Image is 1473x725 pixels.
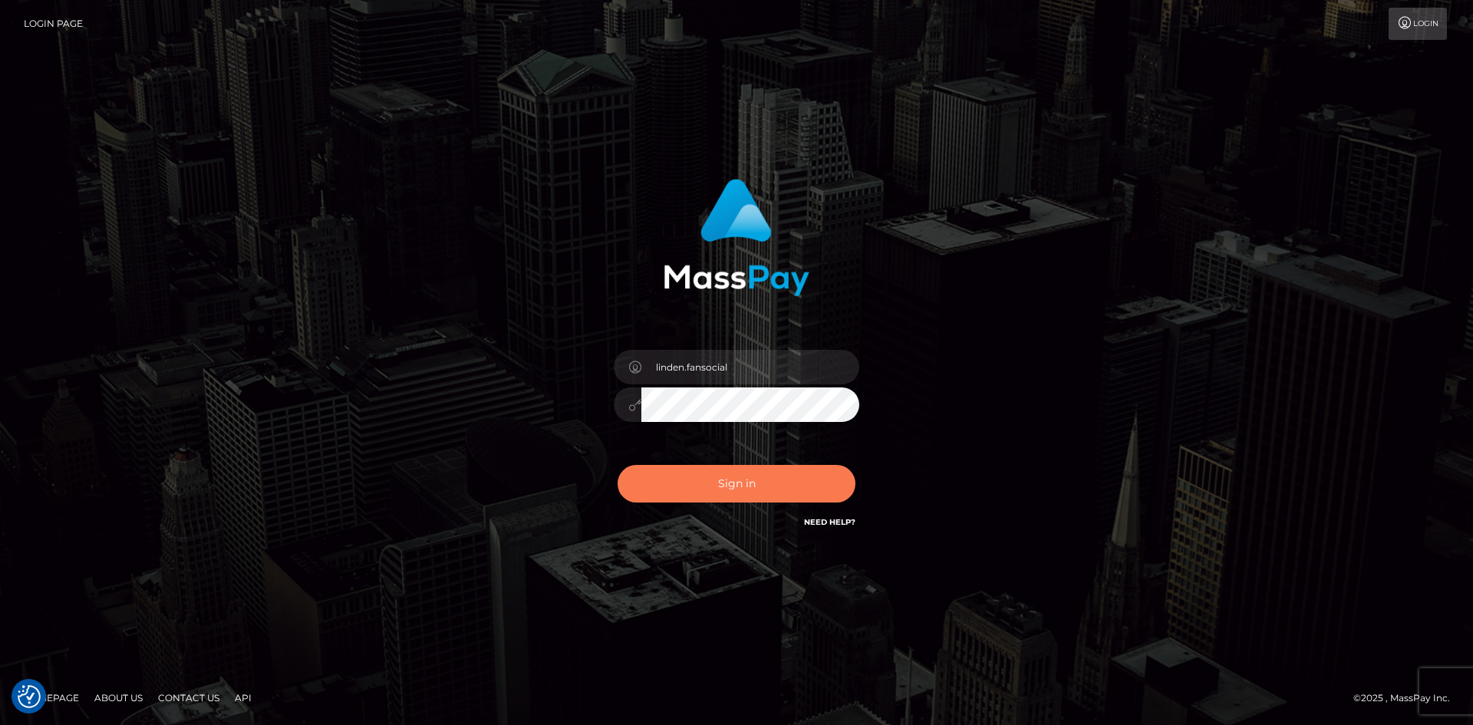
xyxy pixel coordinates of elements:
[804,517,855,527] a: Need Help?
[229,686,258,710] a: API
[1389,8,1447,40] a: Login
[18,685,41,708] img: Revisit consent button
[1353,690,1461,707] div: © 2025 , MassPay Inc.
[18,685,41,708] button: Consent Preferences
[641,350,859,384] input: Username...
[664,179,809,296] img: MassPay Login
[152,686,226,710] a: Contact Us
[17,686,85,710] a: Homepage
[618,465,855,503] button: Sign in
[88,686,149,710] a: About Us
[24,8,83,40] a: Login Page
